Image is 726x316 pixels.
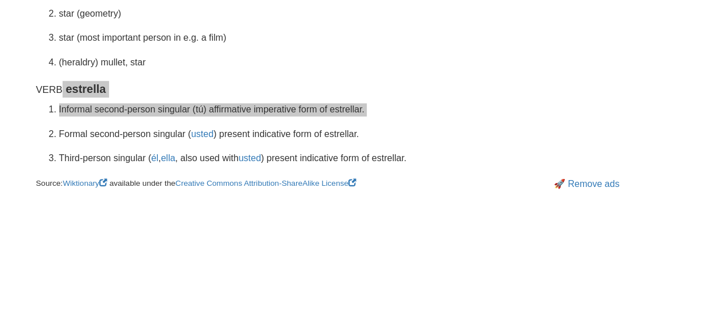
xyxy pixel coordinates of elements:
[36,84,63,95] small: Verb
[36,179,356,188] small: Source: available under the
[196,104,203,114] a: tú
[59,152,467,165] li: Third-person singular ( , , also used with ) present indicative form of estrellar.
[161,153,175,163] a: ella
[59,7,467,21] li: star (geometry)
[65,83,106,95] strong: estrella
[554,179,619,189] a: 🚀 Remove ads
[239,153,261,163] a: usted
[59,56,467,69] li: (heraldry) mullet, star
[191,129,213,139] a: usted
[59,32,467,45] li: star (most important person in e.g. a film)
[483,11,690,172] iframe: Advertisement
[63,179,109,188] a: Wiktionary
[175,179,356,188] a: Creative Commons Attribution-ShareAlike License
[59,103,467,116] li: Informal second-person singular ( ) affirmative imperative form of estrellar.
[151,153,158,163] a: él
[59,128,467,141] li: Formal second-person singular ( ) present indicative form of estrellar.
